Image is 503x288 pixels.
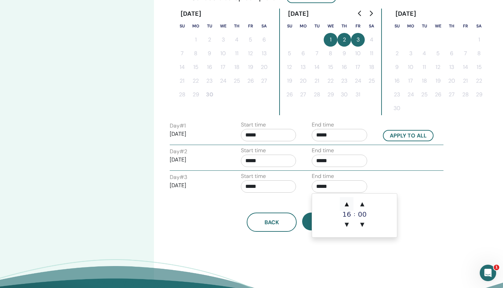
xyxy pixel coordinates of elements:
button: 22 [189,74,203,88]
button: 2 [203,33,216,47]
button: 20 [445,74,459,88]
button: 17 [404,74,417,88]
button: 6 [445,47,459,60]
button: 14 [459,60,472,74]
th: Sunday [283,19,296,33]
button: 19 [283,74,296,88]
button: 20 [257,60,271,74]
th: Saturday [257,19,271,33]
button: 22 [324,74,337,88]
th: Saturday [472,19,486,33]
button: 7 [459,47,472,60]
label: End time [312,172,334,180]
button: 21 [310,74,324,88]
button: 10 [216,47,230,60]
th: Friday [351,19,365,33]
button: 14 [310,60,324,74]
button: 1 [472,33,486,47]
button: 3 [404,47,417,60]
button: 13 [257,47,271,60]
button: Go to next month [365,7,376,20]
th: Wednesday [324,19,337,33]
span: ▲ [356,197,369,211]
label: Day # 2 [170,147,187,156]
button: 28 [175,88,189,101]
button: 15 [472,60,486,74]
label: End time [312,146,334,155]
button: 8 [189,47,203,60]
button: 5 [283,47,296,60]
th: Sunday [390,19,404,33]
button: 29 [324,88,337,101]
th: Monday [404,19,417,33]
th: Wednesday [431,19,445,33]
button: 4 [417,47,431,60]
button: 30 [203,88,216,101]
button: 29 [472,88,486,101]
button: 12 [283,60,296,74]
iframe: Intercom live chat [480,265,496,281]
button: 7 [310,47,324,60]
button: 23 [203,74,216,88]
th: Tuesday [417,19,431,33]
button: 17 [351,60,365,74]
button: 27 [296,88,310,101]
button: 3 [351,33,365,47]
button: 8 [472,47,486,60]
button: 7 [175,47,189,60]
button: 18 [365,60,378,74]
label: Start time [241,146,266,155]
button: 10 [404,60,417,74]
label: End time [312,121,334,129]
button: 11 [417,60,431,74]
button: 21 [175,74,189,88]
button: Back [247,213,297,232]
th: Sunday [175,19,189,33]
button: 15 [189,60,203,74]
button: 23 [390,88,404,101]
button: 26 [431,88,445,101]
button: 25 [365,74,378,88]
button: 9 [390,60,404,74]
div: 16 [340,211,353,218]
button: 30 [337,88,351,101]
button: 14 [175,60,189,74]
button: 24 [351,74,365,88]
button: 21 [459,74,472,88]
button: 9 [337,47,351,60]
button: 18 [417,74,431,88]
button: 12 [431,60,445,74]
button: 24 [404,88,417,101]
button: 31 [351,88,365,101]
label: Day # 3 [170,173,187,181]
div: [DATE] [175,9,207,19]
div: [DATE] [390,9,422,19]
button: 22 [472,74,486,88]
button: 6 [296,47,310,60]
span: Back [265,219,279,226]
p: [DATE] [170,181,225,190]
button: 16 [203,60,216,74]
button: 2 [337,33,351,47]
th: Friday [459,19,472,33]
span: ▲ [340,197,353,211]
button: 1 [189,33,203,47]
div: [DATE] [283,9,314,19]
button: 26 [283,88,296,101]
button: 6 [257,33,271,47]
button: 29 [189,88,203,101]
span: 1 [494,265,499,270]
button: 17 [216,60,230,74]
button: 28 [310,88,324,101]
button: Go to previous month [354,7,365,20]
button: 1 [324,33,337,47]
span: ▼ [356,218,369,231]
span: ▼ [340,218,353,231]
button: 25 [230,74,244,88]
th: Thursday [337,19,351,33]
th: Thursday [445,19,459,33]
button: Apply to all [383,130,434,141]
th: Tuesday [203,19,216,33]
button: 15 [324,60,337,74]
p: [DATE] [170,156,225,164]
